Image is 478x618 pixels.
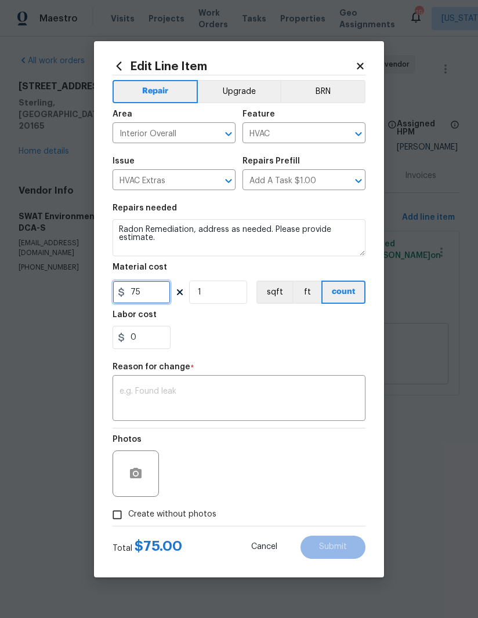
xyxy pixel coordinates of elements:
h5: Material cost [113,263,167,271]
span: Create without photos [128,508,216,521]
button: Open [220,173,237,189]
textarea: Radon Remediation, address as needed. Please provide estimate. [113,219,365,256]
h2: Edit Line Item [113,60,355,72]
h5: Repairs Prefill [242,157,300,165]
button: Submit [300,536,365,559]
button: Open [220,126,237,142]
span: $ 75.00 [135,539,182,553]
button: Repair [113,80,198,103]
span: Cancel [251,543,277,551]
button: count [321,281,365,304]
button: Open [350,173,367,189]
button: Open [350,126,367,142]
h5: Issue [113,157,135,165]
button: BRN [280,80,365,103]
h5: Area [113,110,132,118]
button: Upgrade [198,80,281,103]
div: Total [113,540,182,554]
h5: Labor cost [113,311,157,319]
button: sqft [256,281,292,304]
h5: Repairs needed [113,204,177,212]
button: Cancel [233,536,296,559]
h5: Photos [113,435,142,443]
h5: Feature [242,110,275,118]
button: ft [292,281,321,304]
h5: Reason for change [113,363,190,371]
span: Submit [319,543,347,551]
